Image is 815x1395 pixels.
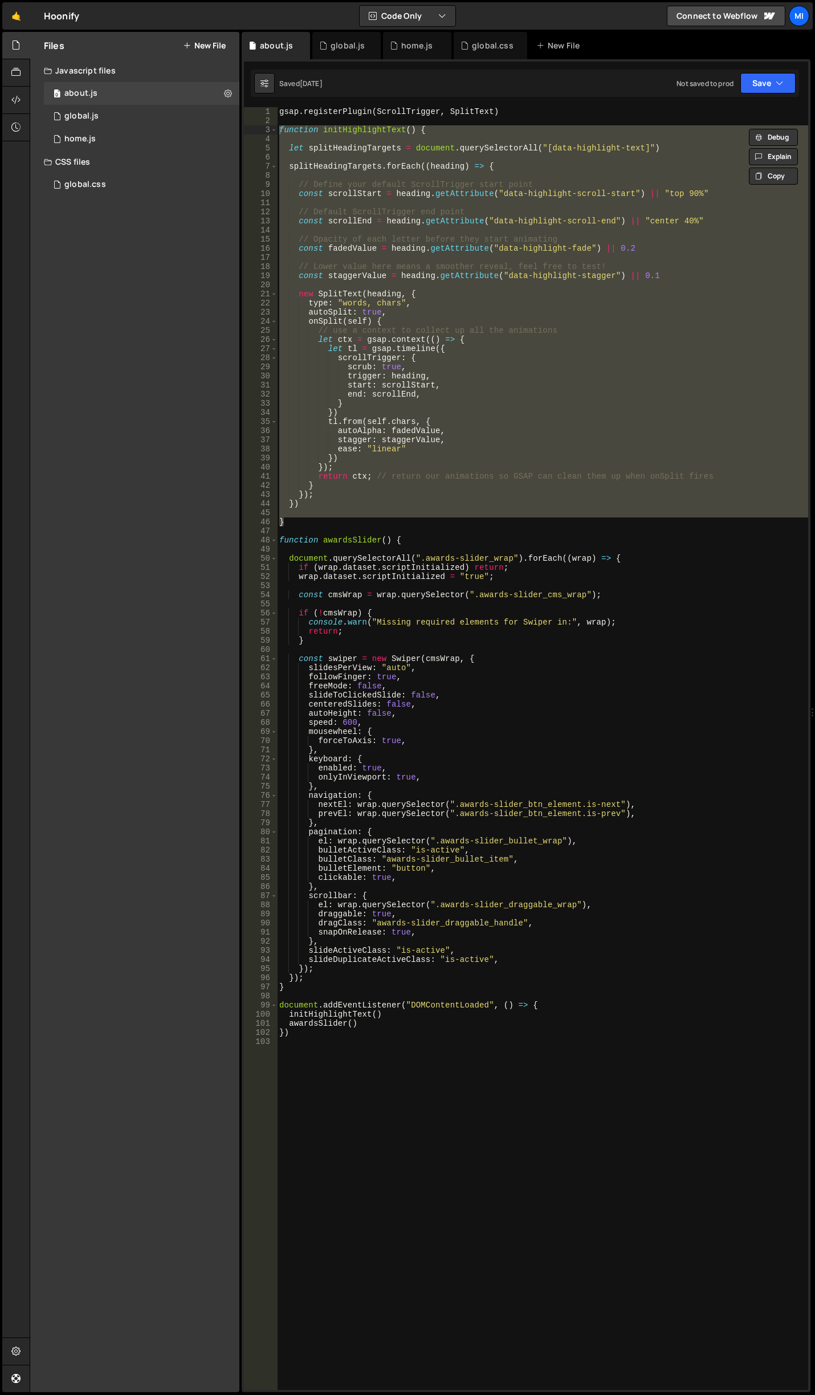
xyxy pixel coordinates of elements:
[244,536,278,545] div: 48
[244,745,278,754] div: 71
[740,73,796,93] button: Save
[244,362,278,372] div: 29
[244,171,278,180] div: 8
[244,198,278,207] div: 11
[244,399,278,408] div: 33
[244,1019,278,1028] div: 101
[244,946,278,955] div: 93
[244,782,278,791] div: 75
[244,636,278,645] div: 59
[472,40,514,51] div: global.css
[749,129,798,146] button: Debug
[64,111,99,121] div: global.js
[244,116,278,125] div: 2
[244,217,278,226] div: 13
[244,800,278,809] div: 77
[244,645,278,654] div: 60
[244,599,278,609] div: 55
[244,134,278,144] div: 4
[244,809,278,818] div: 78
[244,344,278,353] div: 27
[244,590,278,599] div: 54
[244,235,278,244] div: 15
[244,335,278,344] div: 26
[244,153,278,162] div: 6
[183,41,226,50] button: New File
[244,390,278,399] div: 32
[244,736,278,745] div: 70
[244,727,278,736] div: 69
[244,791,278,800] div: 76
[244,919,278,928] div: 90
[789,6,809,26] a: Mi
[244,964,278,973] div: 95
[244,937,278,946] div: 92
[30,59,239,82] div: Javascript files
[244,372,278,381] div: 30
[64,180,106,190] div: global.css
[64,88,97,99] div: about.js
[244,718,278,727] div: 68
[749,148,798,165] button: Explain
[244,928,278,937] div: 91
[244,1037,278,1046] div: 103
[244,654,278,663] div: 61
[244,289,278,299] div: 21
[244,572,278,581] div: 52
[749,168,798,185] button: Copy
[244,873,278,882] div: 85
[667,6,785,26] a: Connect to Webflow
[44,82,239,105] div: 17338/48290.js
[244,353,278,362] div: 28
[244,891,278,900] div: 87
[260,40,293,51] div: about.js
[244,517,278,527] div: 46
[244,508,278,517] div: 45
[244,472,278,481] div: 41
[244,435,278,444] div: 37
[244,326,278,335] div: 25
[244,700,278,709] div: 66
[244,499,278,508] div: 44
[244,882,278,891] div: 86
[244,262,278,271] div: 18
[244,417,278,426] div: 35
[244,444,278,454] div: 38
[244,554,278,563] div: 50
[244,982,278,992] div: 97
[536,40,584,51] div: New File
[244,764,278,773] div: 73
[244,855,278,864] div: 83
[244,125,278,134] div: 3
[244,454,278,463] div: 39
[244,672,278,682] div: 63
[244,381,278,390] div: 31
[401,40,433,51] div: home.js
[244,1028,278,1037] div: 102
[244,226,278,235] div: 14
[64,134,96,144] div: home.js
[244,618,278,627] div: 57
[244,162,278,171] div: 7
[244,490,278,499] div: 43
[360,6,455,26] button: Code Only
[244,709,278,718] div: 67
[300,79,323,88] div: [DATE]
[2,2,30,30] a: 🤙
[44,9,79,23] div: Hoonify
[244,481,278,490] div: 42
[44,128,239,150] div: 17338/48148.js
[244,691,278,700] div: 65
[244,609,278,618] div: 56
[244,900,278,909] div: 88
[244,992,278,1001] div: 98
[244,308,278,317] div: 23
[244,827,278,837] div: 80
[244,180,278,189] div: 9
[244,818,278,827] div: 79
[44,173,239,196] div: 17338/48147.css
[244,107,278,116] div: 1
[244,955,278,964] div: 94
[244,253,278,262] div: 17
[244,837,278,846] div: 81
